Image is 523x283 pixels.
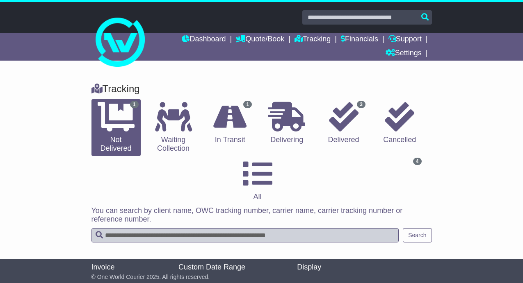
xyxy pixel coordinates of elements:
a: Cancelled [376,99,424,147]
a: Waiting Collection [149,99,198,156]
span: 1 [130,101,139,108]
a: 1 In Transit [206,99,254,147]
div: Invoice [91,263,171,272]
div: Tracking [87,83,436,95]
a: Dashboard [182,33,226,47]
span: 1 [243,101,252,108]
a: 1 Not Delivered [91,99,141,156]
span: © One World Courier 2025. All rights reserved. [91,274,210,280]
a: Delivering [262,99,311,147]
a: 3 Delivered [320,99,368,147]
a: Settings [386,47,422,61]
a: Quote/Book [236,33,284,47]
div: Custom Date Range [178,263,286,272]
a: Tracking [295,33,331,47]
button: Search [403,228,432,242]
span: 4 [413,158,422,165]
a: 4 All [91,156,424,204]
a: Financials [341,33,378,47]
div: Display [297,263,341,272]
span: 3 [357,101,365,108]
a: Support [388,33,422,47]
p: You can search by client name, OWC tracking number, carrier name, carrier tracking number or refe... [91,206,432,224]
